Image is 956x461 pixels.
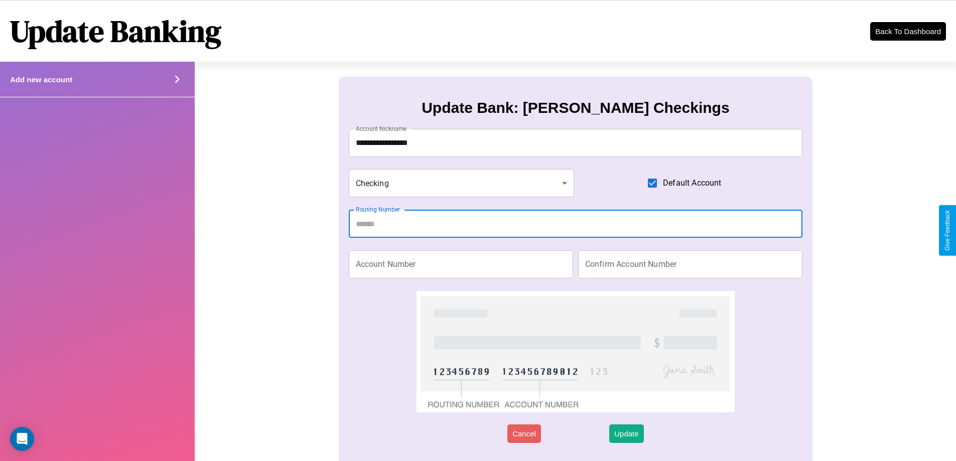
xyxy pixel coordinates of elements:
[356,124,407,133] label: Account Nickname
[10,11,221,52] h1: Update Banking
[10,427,34,451] div: Open Intercom Messenger
[609,424,643,443] button: Update
[356,205,400,214] label: Routing Number
[422,99,729,116] h3: Update Bank: [PERSON_NAME] Checkings
[10,75,72,84] h4: Add new account
[349,169,575,197] div: Checking
[663,177,721,189] span: Default Account
[507,424,541,443] button: Cancel
[417,291,734,412] img: check
[870,22,946,41] button: Back To Dashboard
[944,210,951,251] div: Give Feedback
